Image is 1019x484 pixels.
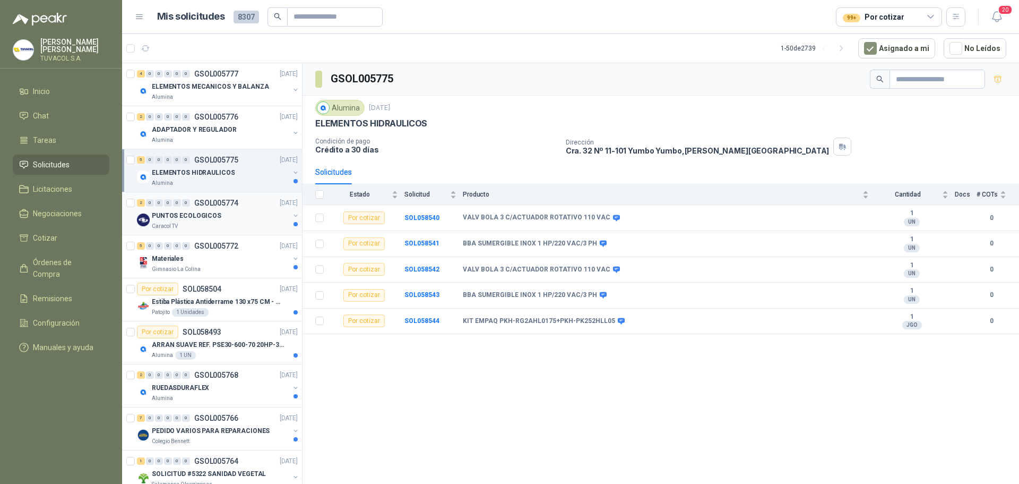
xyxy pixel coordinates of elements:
[137,67,300,101] a: 4 0 0 0 0 0 GSOL005777[DATE] Company LogoELEMENTOS MECANICOS Y BALANZAAlumina
[152,125,236,135] p: ADAPTADOR Y REGULADOR
[137,300,150,312] img: Company Logo
[315,118,427,129] p: ELEMENTOS HIDRAULICOS
[164,199,172,207] div: 0
[137,111,300,145] a: 2 0 0 0 0 0 GSOL005776[DATE] Company LogoADAPTADOR Y REGULADORAlumina
[404,317,439,325] a: SOL058544
[463,191,860,198] span: Producto
[155,70,163,78] div: 0
[137,197,300,231] a: 2 0 0 0 0 0 GSOL005774[DATE] Company LogoPUNTOS ECOLOGICOSCaracol TV
[155,371,163,379] div: 0
[146,156,154,164] div: 0
[182,113,190,121] div: 0
[904,244,920,252] div: UN
[13,252,109,284] a: Órdenes de Compra
[137,412,300,446] a: 7 0 0 0 0 0 GSOL005766[DATE] Company LogoPEDIDO VARIOS PARA REPARACIONESColegio Bennett
[977,316,1006,326] b: 0
[369,103,390,113] p: [DATE]
[280,155,298,165] p: [DATE]
[152,469,266,479] p: SOLICITUD #5322 SANIDAD VEGETAL
[33,86,50,97] span: Inicio
[137,326,178,338] div: Por cotizar
[137,128,150,140] img: Company Logo
[194,414,238,422] p: GSOL005766
[173,156,181,164] div: 0
[182,156,190,164] div: 0
[194,113,238,121] p: GSOL005776
[404,214,439,222] b: SOL058540
[164,113,172,121] div: 0
[875,313,948,321] b: 1
[944,38,1006,58] button: No Leídos
[152,93,173,101] p: Alumina
[137,199,145,207] div: 2
[137,457,145,465] div: 1
[194,242,238,250] p: GSOL005772
[137,371,145,379] div: 2
[146,457,154,465] div: 0
[330,184,404,205] th: Estado
[155,199,163,207] div: 0
[137,113,145,121] div: 2
[875,235,948,244] b: 1
[13,203,109,224] a: Negociaciones
[280,241,298,251] p: [DATE]
[280,413,298,423] p: [DATE]
[137,214,150,226] img: Company Logo
[152,82,269,92] p: ELEMENTOS MECANICOS Y BALANZA
[858,38,935,58] button: Asignado a mi
[33,293,72,304] span: Remisiones
[280,327,298,337] p: [DATE]
[152,136,173,145] p: Alumina
[13,179,109,199] a: Licitaciones
[182,70,190,78] div: 0
[155,113,163,121] div: 0
[152,297,284,307] p: Estiba Plástica Antiderrame 130 x75 CM - Capacidad 180-200 Litros
[146,70,154,78] div: 0
[33,257,99,280] span: Órdenes de Compra
[463,214,610,222] b: VALV BOLA 3 C/ACTUADOR ROTATIVO 110 VAC
[404,291,439,299] a: SOL058543
[152,351,173,360] p: Alumina
[152,265,201,274] p: Gimnasio La Colina
[280,69,298,79] p: [DATE]
[13,155,109,175] a: Solicitudes
[875,191,940,198] span: Cantidad
[164,414,172,422] div: 0
[977,265,1006,275] b: 0
[173,70,181,78] div: 0
[977,239,1006,249] b: 0
[280,198,298,208] p: [DATE]
[280,284,298,294] p: [DATE]
[152,222,178,231] p: Caracol TV
[173,414,181,422] div: 0
[404,266,439,273] b: SOL058542
[164,156,172,164] div: 0
[876,75,884,83] span: search
[164,70,172,78] div: 0
[40,38,109,53] p: [PERSON_NAME] [PERSON_NAME]
[146,113,154,121] div: 0
[343,289,385,302] div: Por cotizar
[152,211,221,221] p: PUNTOS ECOLOGICOS
[315,100,365,116] div: Alumina
[155,242,163,250] div: 0
[33,208,82,219] span: Negociaciones
[13,313,109,333] a: Configuración
[977,290,1006,300] b: 0
[152,308,170,317] p: Patojito
[463,184,875,205] th: Producto
[137,429,150,441] img: Company Logo
[781,40,850,57] div: 1 - 50 de 2739
[152,437,189,446] p: Colegio Bennett
[280,456,298,466] p: [DATE]
[173,242,181,250] div: 0
[987,7,1006,27] button: 20
[843,14,860,22] div: 99+
[875,209,948,218] b: 1
[343,237,385,250] div: Por cotizar
[152,168,235,178] p: ELEMENTOS HIDRAULICOS
[152,340,284,350] p: ARRAN SUAVE REF. PSE30-600-70 20HP-30A
[33,317,80,329] span: Configuración
[13,40,33,60] img: Company Logo
[977,184,1019,205] th: # COTs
